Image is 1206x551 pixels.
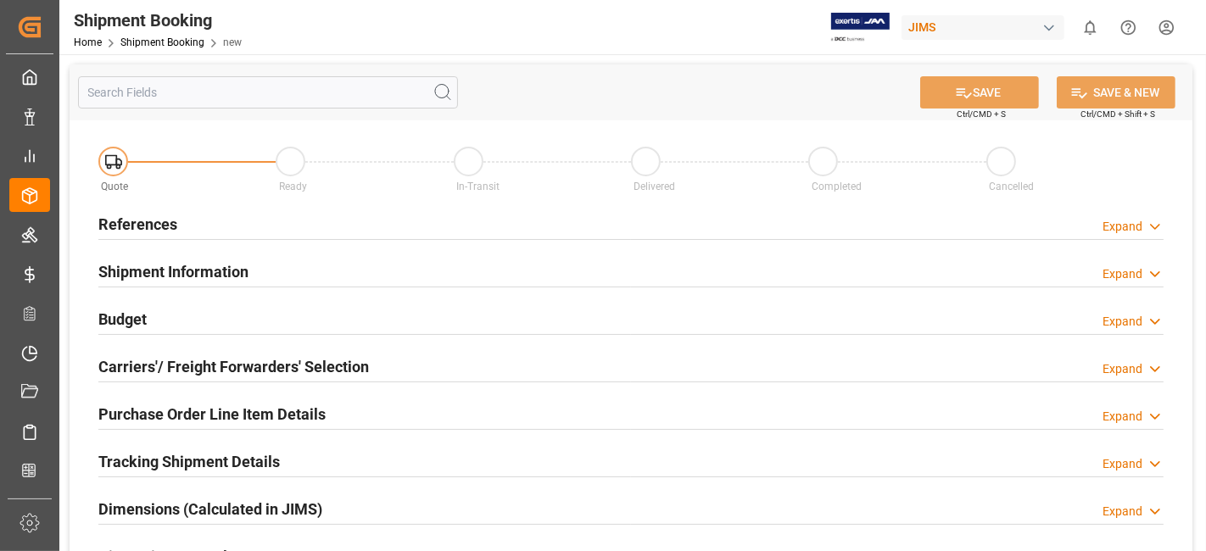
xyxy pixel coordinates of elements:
div: Expand [1103,313,1142,331]
span: Delivered [634,181,675,192]
h2: Shipment Information [98,260,248,283]
div: Expand [1103,503,1142,520]
h2: Dimensions (Calculated in JIMS) [98,498,322,520]
div: Shipment Booking [74,8,242,33]
span: Cancelled [989,181,1034,192]
button: show 0 new notifications [1071,8,1109,47]
h2: Budget [98,308,147,331]
button: JIMS [902,11,1071,43]
button: SAVE [920,76,1039,109]
button: Help Center [1109,8,1147,47]
h2: Carriers'/ Freight Forwarders' Selection [98,355,369,378]
div: Expand [1103,265,1142,283]
input: Search Fields [78,76,458,109]
span: In-Transit [456,181,500,192]
div: JIMS [902,15,1064,40]
span: Quote [102,181,129,192]
h2: Purchase Order Line Item Details [98,403,326,426]
div: Expand [1103,360,1142,378]
span: Ctrl/CMD + S [957,108,1006,120]
a: Shipment Booking [120,36,204,48]
span: Completed [812,181,862,192]
button: SAVE & NEW [1057,76,1175,109]
h2: Tracking Shipment Details [98,450,280,473]
a: Home [74,36,102,48]
img: Exertis%20JAM%20-%20Email%20Logo.jpg_1722504956.jpg [831,13,890,42]
div: Expand [1103,408,1142,426]
span: Ready [279,181,307,192]
h2: References [98,213,177,236]
span: Ctrl/CMD + Shift + S [1080,108,1155,120]
div: Expand [1103,218,1142,236]
div: Expand [1103,455,1142,473]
